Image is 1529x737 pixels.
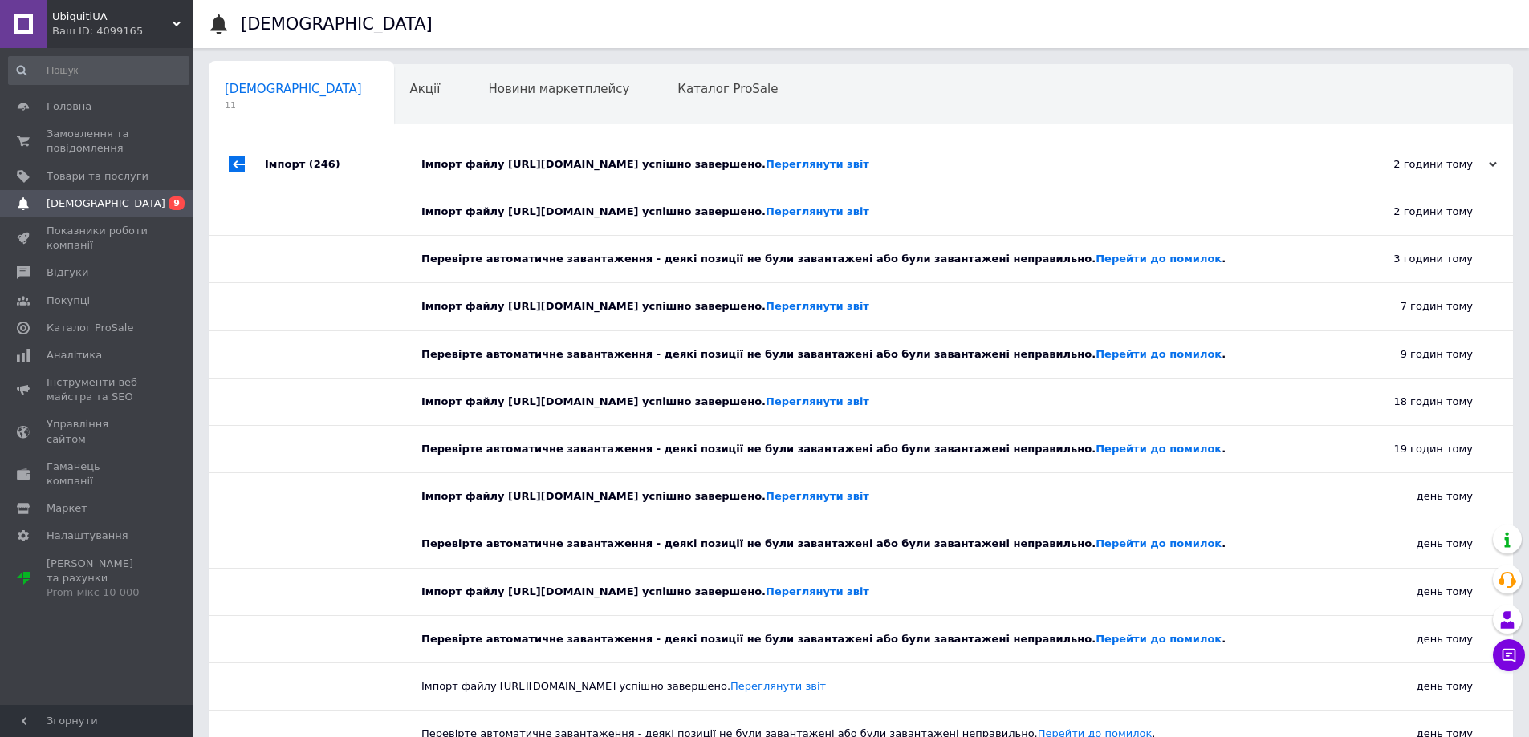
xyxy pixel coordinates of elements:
a: Переглянути звіт [730,680,826,692]
a: Переглянути звіт [766,158,869,170]
div: 18 годин тому [1312,379,1513,425]
span: Налаштування [47,528,128,543]
a: Перейти до помилок [1096,443,1222,455]
span: Головна [47,99,91,114]
div: Імпорт файлу [URL][DOMAIN_NAME] успішно завершено. [421,204,1312,219]
a: Перейти до помилок [1096,537,1222,549]
span: (246) [309,158,340,170]
a: Перейти до помилок [1096,348,1222,360]
div: день тому [1312,663,1513,710]
a: Переглянути звіт [766,490,869,502]
span: UbiquitiUA [52,10,173,24]
div: 2 години тому [1312,188,1513,235]
span: [PERSON_NAME] та рахунки [47,557,148,601]
div: Імпорт [265,140,421,188]
div: 9 годин тому [1312,331,1513,378]
div: Імпорт файлу [URL][DOMAIN_NAME] успішно завершено. [421,157,1336,172]
div: Перевірте автоматичне завантаження - деякі позиції не були завантажені або були завантажені непра... [421,347,1312,362]
div: день тому [1312,520,1513,567]
div: Імпорт файлу [URL][DOMAIN_NAME] успішно завершено. [421,585,1312,599]
span: Аналітика [47,348,102,362]
span: 11 [225,99,362,111]
div: Імпорт файлу [URL][DOMAIN_NAME] успішно завершено. [421,489,1312,504]
span: [DEMOGRAPHIC_DATA] [225,82,362,96]
div: Перевірте автоматичне завантаження - деякі позиції не були завантажені або були завантажені непра... [421,252,1312,266]
span: Замовлення та повідомлення [47,127,148,156]
div: Імпорт файлу [URL][DOMAIN_NAME] успішно завершено. [421,679,1312,694]
h1: [DEMOGRAPHIC_DATA] [241,14,433,34]
a: Перейти до помилок [1096,633,1222,645]
div: Перевірте автоматичне завантаження - деякі позиції не були завантажені або були завантажені непра... [421,632,1312,646]
input: Пошук [8,56,189,85]
a: Переглянути звіт [766,585,869,597]
span: Інструменти веб-майстра та SEO [47,375,148,404]
span: 9 [169,196,185,210]
div: 3 години тому [1312,236,1513,282]
button: Чат з покупцем [1493,639,1525,671]
div: Імпорт файлу [URL][DOMAIN_NAME] успішно завершено. [421,395,1312,409]
div: 2 години тому [1336,157,1497,172]
div: день тому [1312,616,1513,662]
div: Перевірте автоматичне завантаження - деякі позиції не були завантажені або були завантажені непра... [421,442,1312,456]
a: Переглянути звіт [766,300,869,312]
span: Каталог ProSale [47,321,133,335]
div: день тому [1312,569,1513,615]
div: 19 годин тому [1312,426,1513,472]
span: Управління сайтом [47,417,148,446]
span: Каталог ProSale [677,82,778,96]
span: Покупці [47,294,90,308]
a: Переглянути звіт [766,205,869,217]
span: Новини маркетплейсу [488,82,629,96]
span: [DEMOGRAPHIC_DATA] [47,196,165,211]
span: Відгуки [47,265,88,280]
span: Показники роботи компанії [47,224,148,253]
div: 7 годин тому [1312,283,1513,330]
div: день тому [1312,473,1513,520]
a: Переглянути звіт [766,395,869,407]
span: Акції [410,82,441,96]
div: Ваш ID: 4099165 [52,24,193,38]
div: Імпорт файлу [URL][DOMAIN_NAME] успішно завершено. [421,299,1312,314]
span: Маркет [47,501,87,516]
div: Перевірте автоматичне завантаження - деякі позиції не були завантажені або були завантажені непра... [421,537,1312,551]
span: Товари та послуги [47,169,148,184]
a: Перейти до помилок [1096,253,1222,265]
span: Гаманець компанії [47,460,148,488]
div: Prom мікс 10 000 [47,585,148,600]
